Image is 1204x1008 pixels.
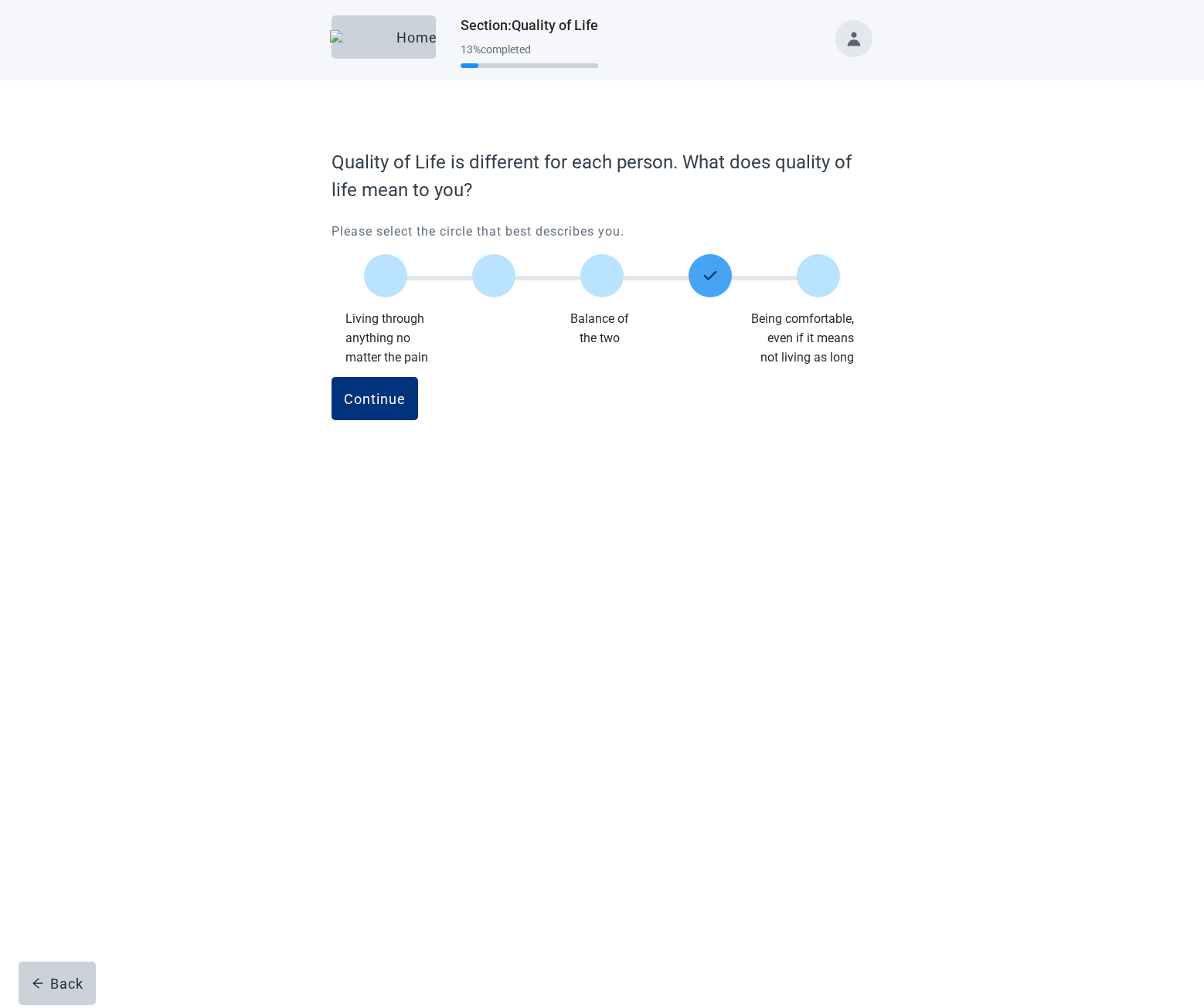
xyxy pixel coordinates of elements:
div: 13 % completed [461,43,598,56]
img: Elephant [330,30,390,44]
div: Being comfortable, even if it means not living as long [684,309,853,367]
button: arrow-leftBack [19,962,96,1005]
div: Living through anything no matter the pain [345,309,515,367]
label: Quality of Life is different for each person. What does quality of life mean to you? [332,148,872,204]
h1: Section : Quality of Life [461,15,598,36]
button: Toggle account menu [835,20,872,57]
p: Please select the circle that best describes you. [332,222,872,241]
div: Continue [344,391,406,406]
div: Balance of the two [515,309,684,367]
button: ElephantHome [332,15,436,59]
div: Progress section [461,37,598,75]
div: Home [344,29,423,45]
div: Back [32,976,83,991]
span: arrow-left [32,977,44,989]
button: Continue [332,377,418,420]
